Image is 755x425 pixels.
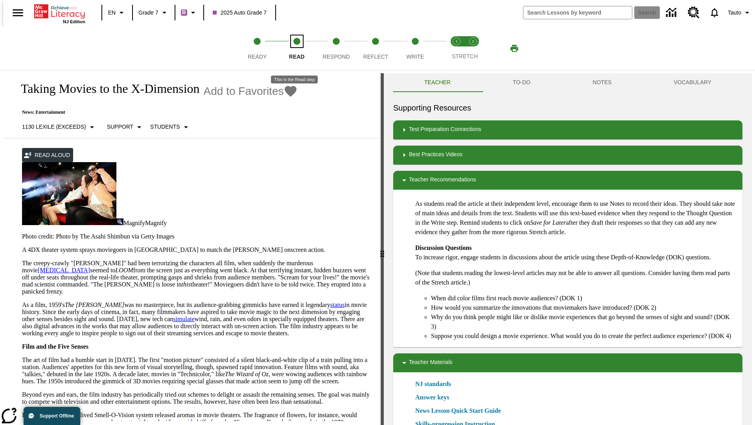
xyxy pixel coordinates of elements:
[415,244,472,251] strong: Discussion Questions
[661,2,683,24] a: Data Center
[523,6,632,19] input: search field
[330,301,344,308] a: status
[147,120,193,134] button: Select Student
[274,27,319,70] button: Read step 2 of 5
[415,379,456,389] a: NJ standards
[393,120,742,139] div: Test Preparation Connections
[248,54,267,60] span: Ready
[22,357,371,385] p: The art of film had a humble start in [DATE]. The first "motion picture" consisted of a silent bl...
[22,233,371,240] p: Photo credit: Photo by The Asahi Shimbun via Getty Images
[289,54,305,60] span: Read
[406,54,424,60] span: Write
[452,53,478,59] span: STRETCH
[643,73,742,92] button: VOCABULARY
[173,316,194,322] a: simulate
[234,27,280,70] button: Ready step 1 of 5
[482,73,562,92] button: TO-DO
[472,39,474,43] text: 2
[455,39,457,43] text: 1
[530,219,566,226] em: Save for Later
[22,343,88,350] strong: Film and the Five Senses
[704,2,725,23] a: Notifications
[393,146,742,164] div: Best Practices Videos
[415,393,449,402] a: Answer keys, Will open in new browser window or tab
[415,243,736,262] p: To increase rigor, engage students in discussions about the article using these Depth-of-Knowledg...
[313,27,359,70] button: Respond step 3 of 5
[409,125,481,135] p: Test Preparation Connections
[213,9,267,17] span: 2025 Auto Grade 7
[22,391,371,405] p: Beyond eyes and ears, the film industry has periodically tried out schemes to delight or assault ...
[204,85,284,98] span: Add to Favorites
[353,27,398,70] button: Reflect step 4 of 5
[22,123,86,131] p: 1130 Lexile (Exceeds)
[728,9,741,17] span: Tauto
[34,3,85,24] div: Home
[322,54,350,60] span: Respond
[182,281,191,288] em: this
[150,123,180,131] p: Students
[445,27,468,70] button: Stretch Read step 1 of 2
[145,220,167,226] span: Magnify
[431,331,736,341] li: Suppose you could design a movie experience. What would you do to create the perfect audience exp...
[22,301,371,337] p: As a film, 1959's was no masterpiece, but its audience-grabbing gimmicks have earned it legendary...
[725,6,755,20] button: Profile/Settings
[3,73,381,421] div: reading
[40,413,74,419] span: Support Offline
[22,148,73,163] button: Read Aloud
[392,27,438,70] button: Write step 5 of 5
[393,353,742,372] div: Teacher Materials
[562,73,643,92] button: NOTES
[409,358,453,368] p: Teacher Materials
[271,76,318,83] div: This is the Read step
[502,41,527,55] button: Print
[381,73,384,425] div: Press Enter or Spacebar and then press right and left arrow keys to move the slider
[135,6,172,20] button: Grade: Grade 7, Select a grade
[431,294,736,303] li: When did color films first reach movie audiences? (DOK 1)
[6,1,29,24] button: Open side menu
[415,406,501,416] a: News Lesson Quick Start Guide, Will open in new browser window or tab
[115,267,133,273] em: LOOM
[363,54,389,60] span: Reflect
[431,303,736,312] li: How would you summarize the innovations that moviemakers have introduced? (DOK 2)
[393,73,742,92] div: Instructional Panel Tabs
[116,218,123,225] img: Magnify
[108,9,116,17] span: EN
[38,267,90,273] a: [MEDICAL_DATA]
[384,73,752,425] div: activity
[22,162,116,225] img: Panel in front of the seats sprays water mist to the happy audience at a 4DX-equipped theater.
[393,102,742,114] h6: Supporting Resources
[123,220,145,226] span: Magnify
[105,6,130,20] button: Language: EN, Select a language
[225,371,269,377] em: The Wizard of Oz
[63,19,85,24] span: NJ Edition
[462,27,484,70] button: Stretch Respond step 2 of 2
[182,7,186,17] span: B
[19,120,100,134] button: Select Lexile, 1130 Lexile (Exceeds)
[415,268,736,287] p: (Note that students reading the lowest-level articles may not be able to answer all questions. Co...
[178,6,201,20] button: Boost Class color is purple. Change class color
[24,407,80,425] button: Support Offline
[431,312,736,331] li: Why do you think people might like or dislike movie experiences that go beyond the senses of sigh...
[22,246,371,253] p: A 4DX theater system sprays moviegoers in [GEOGRAPHIC_DATA] to match the [PERSON_NAME] onscreen a...
[22,260,371,295] p: The creepy-crawly "[PERSON_NAME]" had been terrorizing the characters all film, when suddenly the...
[683,2,704,23] a: Resource Center, Will open in new tab
[409,150,462,160] p: Best Practices Videos
[138,9,158,17] span: Grade 7
[65,301,125,308] em: The [PERSON_NAME]
[13,109,298,115] p: News: Entertainment
[204,84,298,98] button: Add to Favorites - Taking Movies to the X-Dimension
[409,176,476,185] p: Teacher Recommendations
[107,123,133,131] p: Support
[393,171,742,190] div: Teacher Recommendations
[415,199,736,237] p: As students read the article at their independent level, encourage them to use Notes to record th...
[13,81,200,96] h1: Taking Movies to the X-Dimension
[393,73,482,92] button: Teacher
[104,120,147,134] button: Scaffolds, Support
